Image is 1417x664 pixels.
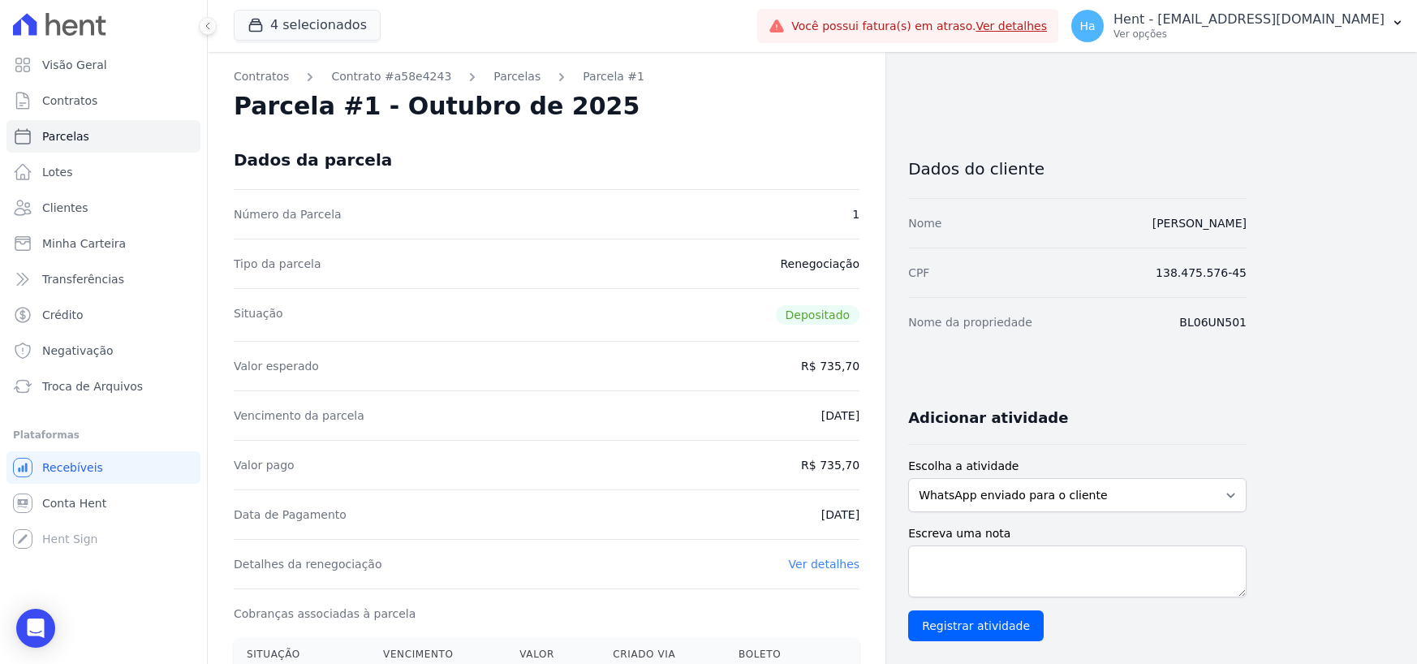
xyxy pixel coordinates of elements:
a: Clientes [6,192,200,224]
button: 4 selecionados [234,10,381,41]
span: Visão Geral [42,57,107,73]
a: Parcelas [493,68,541,85]
dt: Data de Pagamento [234,507,347,523]
dd: [DATE] [821,407,859,424]
span: Depositado [776,305,860,325]
dd: BL06UN501 [1179,314,1247,330]
a: Contrato #a58e4243 [331,68,451,85]
label: Escolha a atividade [908,458,1247,475]
a: Contratos [6,84,200,117]
span: Clientes [42,200,88,216]
label: Escreva uma nota [908,525,1247,542]
dt: Situação [234,305,283,325]
a: Minha Carteira [6,227,200,260]
a: Contratos [234,68,289,85]
button: Ha Hent - [EMAIL_ADDRESS][DOMAIN_NAME] Ver opções [1058,3,1417,49]
span: Contratos [42,93,97,109]
p: Hent - [EMAIL_ADDRESS][DOMAIN_NAME] [1113,11,1385,28]
span: Troca de Arquivos [42,378,143,395]
div: Plataformas [13,425,194,445]
span: Conta Hent [42,495,106,511]
h3: Adicionar atividade [908,408,1068,428]
a: Parcelas [6,120,200,153]
span: Parcelas [42,128,89,144]
a: Negativação [6,334,200,367]
a: [PERSON_NAME] [1152,217,1247,230]
span: Recebíveis [42,459,103,476]
dd: 1 [852,206,859,222]
dt: Nome [908,215,941,231]
a: Ver detalhes [789,558,860,571]
dd: 138.475.576-45 [1156,265,1247,281]
dd: R$ 735,70 [801,358,859,374]
span: Ha [1079,20,1095,32]
dt: Detalhes da renegociação [234,556,382,572]
a: Transferências [6,263,200,295]
dd: R$ 735,70 [801,457,859,473]
a: Recebíveis [6,451,200,484]
span: Negativação [42,343,114,359]
span: Crédito [42,307,84,323]
dd: Renegociação [780,256,859,272]
dt: Valor pago [234,457,295,473]
a: Lotes [6,156,200,188]
dt: Tipo da parcela [234,256,321,272]
dt: Valor esperado [234,358,319,374]
div: Open Intercom Messenger [16,609,55,648]
span: Lotes [42,164,73,180]
div: Dados da parcela [234,150,392,170]
span: Você possui fatura(s) em atraso. [791,18,1047,35]
nav: Breadcrumb [234,68,859,85]
span: Minha Carteira [42,235,126,252]
a: Troca de Arquivos [6,370,200,403]
span: Transferências [42,271,124,287]
dt: Número da Parcela [234,206,342,222]
dt: CPF [908,265,929,281]
a: Visão Geral [6,49,200,81]
dd: [DATE] [821,507,859,523]
h2: Parcela #1 - Outubro de 2025 [234,92,640,121]
dt: Vencimento da parcela [234,407,364,424]
a: Parcela #1 [583,68,644,85]
p: Ver opções [1113,28,1385,41]
a: Crédito [6,299,200,331]
dt: Cobranças associadas à parcela [234,606,416,622]
a: Conta Hent [6,487,200,520]
a: Ver detalhes [976,19,1047,32]
input: Registrar atividade [908,610,1044,641]
dt: Nome da propriedade [908,314,1032,330]
h3: Dados do cliente [908,159,1247,179]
